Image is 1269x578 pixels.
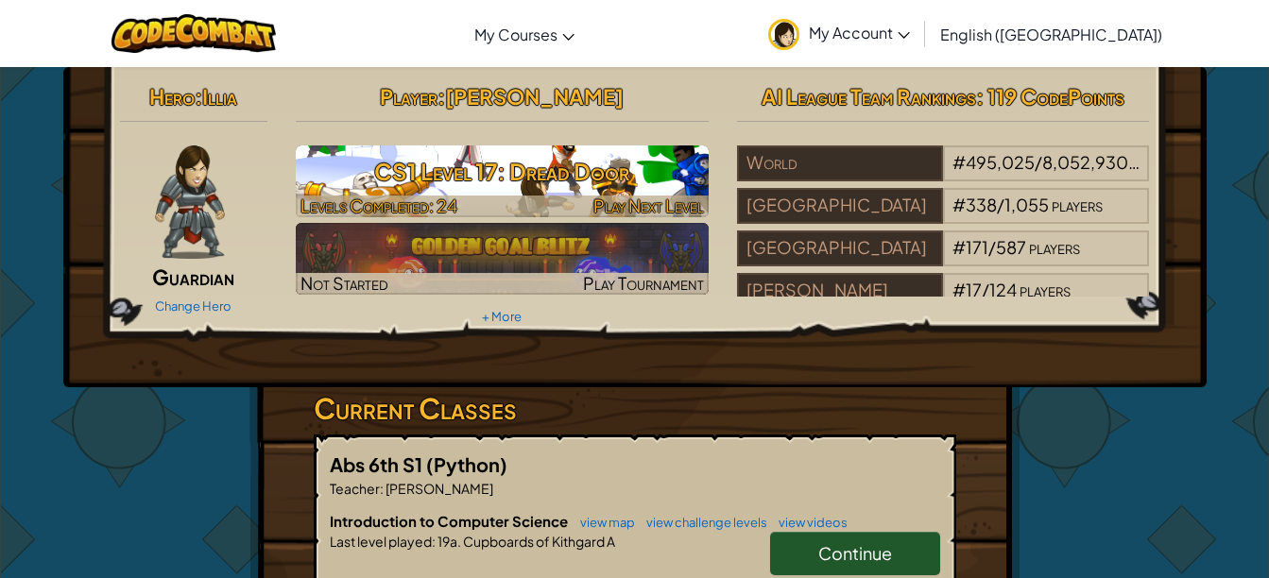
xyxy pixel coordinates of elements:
[952,279,966,300] span: #
[931,8,1172,59] a: English ([GEOGRAPHIC_DATA])
[296,223,709,295] img: Golden Goal
[762,83,976,110] span: AI League Team Rankings
[330,480,380,497] span: Teacher
[768,19,799,50] img: avatar
[737,206,1150,228] a: [GEOGRAPHIC_DATA]#338/1,055players
[432,533,436,550] span: :
[966,151,1035,173] span: 495,025
[988,236,996,258] span: /
[940,25,1162,44] span: English ([GEOGRAPHIC_DATA])
[996,236,1026,258] span: 587
[637,515,767,530] a: view challenge levels
[155,298,232,314] a: Change Hero
[296,150,709,193] h3: CS1 Level 17: Dread Door
[759,4,919,63] a: My Account
[384,480,493,497] span: [PERSON_NAME]
[737,188,943,224] div: [GEOGRAPHIC_DATA]
[737,163,1150,185] a: World#495,025/8,052,930players
[314,387,956,430] h3: Current Classes
[1020,279,1071,300] span: players
[202,83,237,110] span: Illia
[296,145,709,217] a: Play Next Level
[952,194,966,215] span: #
[737,145,943,181] div: World
[952,151,966,173] span: #
[1035,151,1042,173] span: /
[571,515,635,530] a: view map
[737,230,943,266] div: [GEOGRAPHIC_DATA]
[426,452,507,476] span: (Python)
[149,83,195,110] span: Hero
[737,273,943,309] div: [PERSON_NAME]
[300,272,388,294] span: Not Started
[1029,236,1080,258] span: players
[111,14,277,53] img: CodeCombat logo
[445,83,624,110] span: [PERSON_NAME]
[296,145,709,217] img: CS1 Level 17: Dread Door
[769,515,848,530] a: view videos
[952,236,966,258] span: #
[737,248,1150,270] a: [GEOGRAPHIC_DATA]#171/587players
[300,195,457,216] span: Levels Completed: 24
[1004,194,1049,215] span: 1,055
[593,195,704,216] span: Play Next Level
[482,309,522,324] a: + More
[296,223,709,295] a: Not StartedPlay Tournament
[737,291,1150,313] a: [PERSON_NAME]#17/124players
[380,83,437,110] span: Player
[1042,151,1140,173] span: 8,052,930
[195,83,202,110] span: :
[982,279,989,300] span: /
[152,263,234,290] span: Guardian
[461,533,615,550] span: Cupboards of Kithgard A
[437,83,445,110] span: :
[966,194,997,215] span: 338
[330,452,426,476] span: Abs 6th S1
[465,8,584,59] a: My Courses
[1052,194,1103,215] span: players
[436,533,461,550] span: 19a.
[809,23,910,42] span: My Account
[976,83,1124,110] span: : 119 CodePoints
[997,194,1004,215] span: /
[966,236,988,258] span: 171
[818,542,892,564] span: Continue
[474,25,557,44] span: My Courses
[330,512,571,530] span: Introduction to Computer Science
[380,480,384,497] span: :
[155,145,224,259] img: guardian-pose.png
[989,279,1017,300] span: 124
[330,533,432,550] span: Last level played
[966,279,982,300] span: 17
[583,272,704,294] span: Play Tournament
